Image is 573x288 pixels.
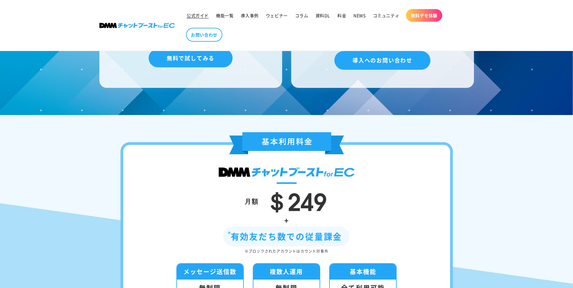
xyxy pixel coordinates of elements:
[369,9,403,22] a: コミュニティ
[187,13,209,18] span: 公式ガイド
[245,195,259,207] div: 月額
[337,13,346,18] span: 料金
[334,51,430,70] a: 導入へのお問い合わせ
[223,227,350,246] div: 有効友だち数での従量課金
[406,9,442,22] a: 無料デモ体験
[177,264,243,280] div: メッセージ送信数
[183,9,212,22] a: 公式ガイド
[237,9,262,22] a: 導入事例
[334,9,350,22] a: 料金
[253,264,320,280] div: 複数人運用
[186,28,222,42] a: お問い合わせ
[312,9,334,22] a: 資料DL
[229,132,344,154] img: 基本利用料金
[266,13,288,18] span: ウェビナー
[149,49,233,68] a: 無料で試してみる
[265,182,327,218] span: ＄249
[295,13,308,18] span: コラム
[411,13,437,18] span: 無料デモ体験
[353,13,365,18] span: NEWS
[219,168,355,177] img: DMMチャットブースト
[191,32,217,37] span: お問い合わせ
[316,13,330,18] span: 資料DL
[262,9,291,22] a: ウェビナー
[99,23,175,28] img: 株式会社DMM Boost
[141,214,432,227] div: +
[350,9,369,22] a: NEWS
[291,9,312,22] a: コラム
[216,13,233,18] span: 機能一覧
[212,9,237,22] a: 機能一覧
[373,13,400,18] span: コミュニティ
[141,248,432,254] div: ※ブロックされたアカウントはカウント対象外
[330,264,396,280] div: 基本機能
[241,13,258,18] span: 導入事例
